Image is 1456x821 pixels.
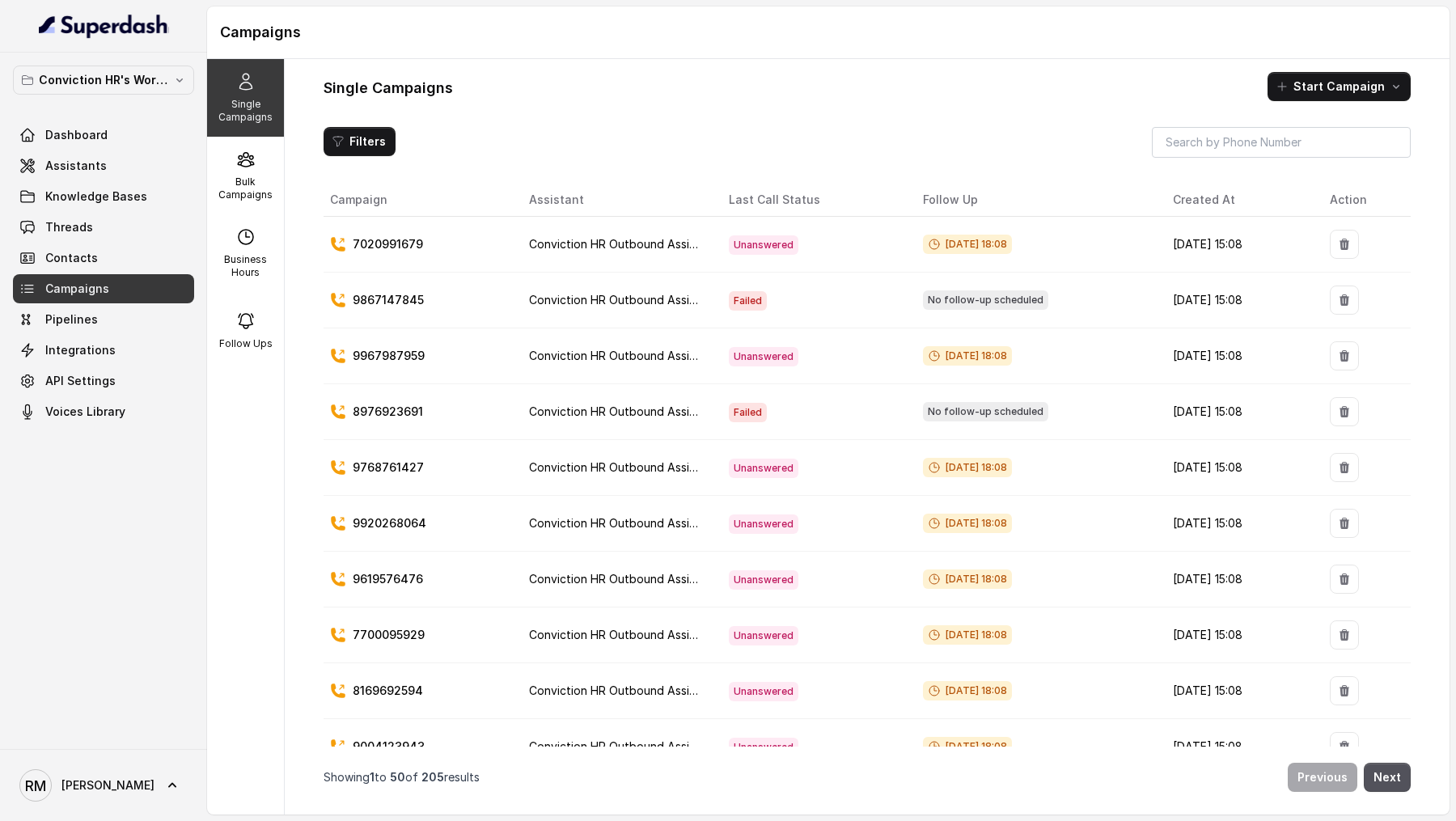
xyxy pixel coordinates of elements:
[353,348,425,364] p: 9967987959
[353,515,426,531] p: 9920268064
[1160,552,1318,607] td: [DATE] 15:08
[13,121,194,150] a: Dashboard
[923,235,1012,254] span: [DATE] 18:08
[39,13,169,39] img: light.svg
[353,571,423,587] p: 9619576476
[324,753,1411,802] nav: Pagination
[1317,184,1411,217] th: Action
[1160,663,1318,719] td: [DATE] 15:08
[39,70,168,90] p: Conviction HR's Workspace
[729,235,798,255] span: Unanswered
[13,366,194,396] a: API Settings
[1160,384,1318,440] td: [DATE] 15:08
[324,75,453,101] h1: Single Campaigns
[529,293,717,307] span: Conviction HR Outbound Assistant
[729,514,798,534] span: Unanswered
[390,770,405,784] span: 50
[923,514,1012,533] span: [DATE] 18:08
[353,627,425,643] p: 7700095929
[923,290,1048,310] span: No follow-up scheduled
[13,151,194,180] a: Assistants
[13,336,194,365] a: Integrations
[13,274,194,303] a: Campaigns
[729,291,767,311] span: Failed
[1288,763,1357,792] button: Previous
[220,19,1437,45] h1: Campaigns
[529,683,717,697] span: Conviction HR Outbound Assistant
[729,570,798,590] span: Unanswered
[923,402,1048,421] span: No follow-up scheduled
[219,337,273,350] p: Follow Ups
[923,346,1012,366] span: [DATE] 18:08
[529,404,717,418] span: Conviction HR Outbound Assistant
[516,184,717,217] th: Assistant
[13,66,194,95] button: Conviction HR's Workspace
[13,243,194,273] a: Contacts
[729,738,798,757] span: Unanswered
[529,349,717,362] span: Conviction HR Outbound Assistant
[1160,273,1318,328] td: [DATE] 15:08
[729,459,798,478] span: Unanswered
[529,516,717,530] span: Conviction HR Outbound Assistant
[923,458,1012,477] span: [DATE] 18:08
[529,572,717,586] span: Conviction HR Outbound Assistant
[1160,440,1318,496] td: [DATE] 15:08
[1268,72,1411,101] button: Start Campaign
[324,184,516,217] th: Campaign
[1160,607,1318,663] td: [DATE] 15:08
[529,237,717,251] span: Conviction HR Outbound Assistant
[1160,217,1318,273] td: [DATE] 15:08
[1160,328,1318,384] td: [DATE] 15:08
[13,213,194,242] a: Threads
[729,403,767,422] span: Failed
[214,98,277,124] p: Single Campaigns
[1152,127,1411,158] input: Search by Phone Number
[214,176,277,201] p: Bulk Campaigns
[13,397,194,426] a: Voices Library
[923,681,1012,700] span: [DATE] 18:08
[910,184,1160,217] th: Follow Up
[324,127,396,156] button: Filters
[923,625,1012,645] span: [DATE] 18:08
[529,460,717,474] span: Conviction HR Outbound Assistant
[729,626,798,645] span: Unanswered
[923,569,1012,589] span: [DATE] 18:08
[529,739,717,753] span: Conviction HR Outbound Assistant
[13,182,194,211] a: Knowledge Bases
[729,347,798,366] span: Unanswered
[353,236,423,252] p: 7020991679
[1160,719,1318,775] td: [DATE] 15:08
[353,404,423,420] p: 8976923691
[529,628,717,641] span: Conviction HR Outbound Assistant
[1364,763,1411,792] button: Next
[353,459,424,476] p: 9768761427
[13,305,194,334] a: Pipelines
[214,253,277,279] p: Business Hours
[421,770,444,784] span: 205
[1160,184,1318,217] th: Created At
[13,763,194,808] a: [PERSON_NAME]
[324,769,480,785] p: Showing to of results
[353,738,425,755] p: 9004123943
[1160,496,1318,552] td: [DATE] 15:08
[370,770,375,784] span: 1
[353,683,423,699] p: 8169692594
[923,737,1012,756] span: [DATE] 18:08
[729,682,798,701] span: Unanswered
[716,184,909,217] th: Last Call Status
[353,292,424,308] p: 9867147845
